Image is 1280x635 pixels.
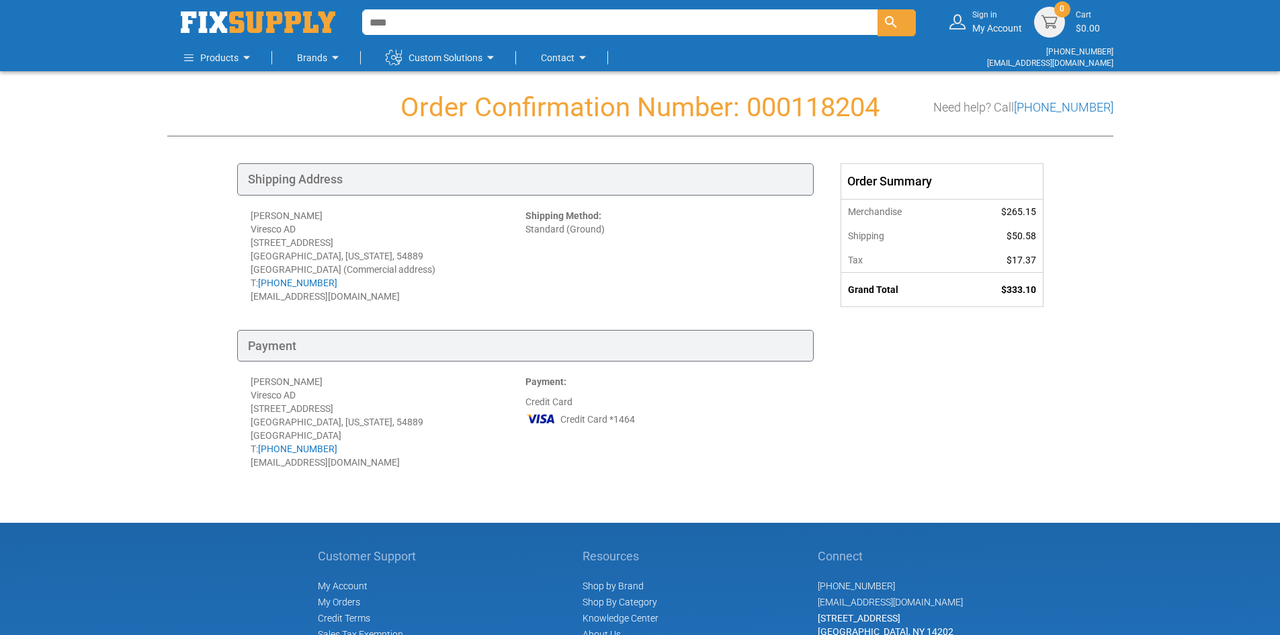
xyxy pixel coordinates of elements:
[1076,23,1100,34] span: $0.00
[1014,100,1113,114] a: [PHONE_NUMBER]
[987,58,1113,68] a: [EMAIL_ADDRESS][DOMAIN_NAME]
[818,581,895,591] a: [PHONE_NUMBER]
[184,44,255,71] a: Products
[181,11,335,33] img: Fix Industrial Supply
[841,199,958,224] th: Merchandise
[1007,255,1036,265] span: $17.37
[525,409,556,429] img: VI
[251,375,525,469] div: [PERSON_NAME] Viresco AD [STREET_ADDRESS] [GEOGRAPHIC_DATA], [US_STATE], 54889 [GEOGRAPHIC_DATA] ...
[1046,47,1113,56] a: [PHONE_NUMBER]
[318,597,360,607] span: My Orders
[525,376,566,387] strong: Payment:
[1007,230,1036,241] span: $50.58
[818,550,963,563] h5: Connect
[318,613,370,624] span: Credit Terms
[560,413,635,426] span: Credit Card *1464
[541,44,591,71] a: Contact
[841,248,958,273] th: Tax
[525,210,601,221] strong: Shipping Method:
[1076,9,1100,21] small: Cart
[583,597,657,607] a: Shop By Category
[841,164,1043,199] div: Order Summary
[583,613,658,624] a: Knowledge Center
[583,550,658,563] h5: Resources
[818,597,963,607] a: [EMAIL_ADDRESS][DOMAIN_NAME]
[386,44,499,71] a: Custom Solutions
[258,443,337,454] a: [PHONE_NUMBER]
[318,550,423,563] h5: Customer Support
[318,581,368,591] span: My Account
[237,163,814,196] div: Shipping Address
[181,11,335,33] a: store logo
[1001,284,1036,295] span: $333.10
[1060,3,1064,15] span: 0
[525,375,800,469] div: Credit Card
[1001,206,1036,217] span: $265.15
[972,9,1022,34] div: My Account
[297,44,343,71] a: Brands
[848,284,898,295] strong: Grand Total
[841,224,958,248] th: Shipping
[251,209,525,303] div: [PERSON_NAME] Viresco AD [STREET_ADDRESS] [GEOGRAPHIC_DATA], [US_STATE], 54889 [GEOGRAPHIC_DATA] ...
[933,101,1113,114] h3: Need help? Call
[972,9,1022,21] small: Sign in
[167,93,1113,122] h1: Order Confirmation Number: 000118204
[583,581,644,591] a: Shop by Brand
[258,278,337,288] a: [PHONE_NUMBER]
[237,330,814,362] div: Payment
[525,209,800,303] div: Standard (Ground)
